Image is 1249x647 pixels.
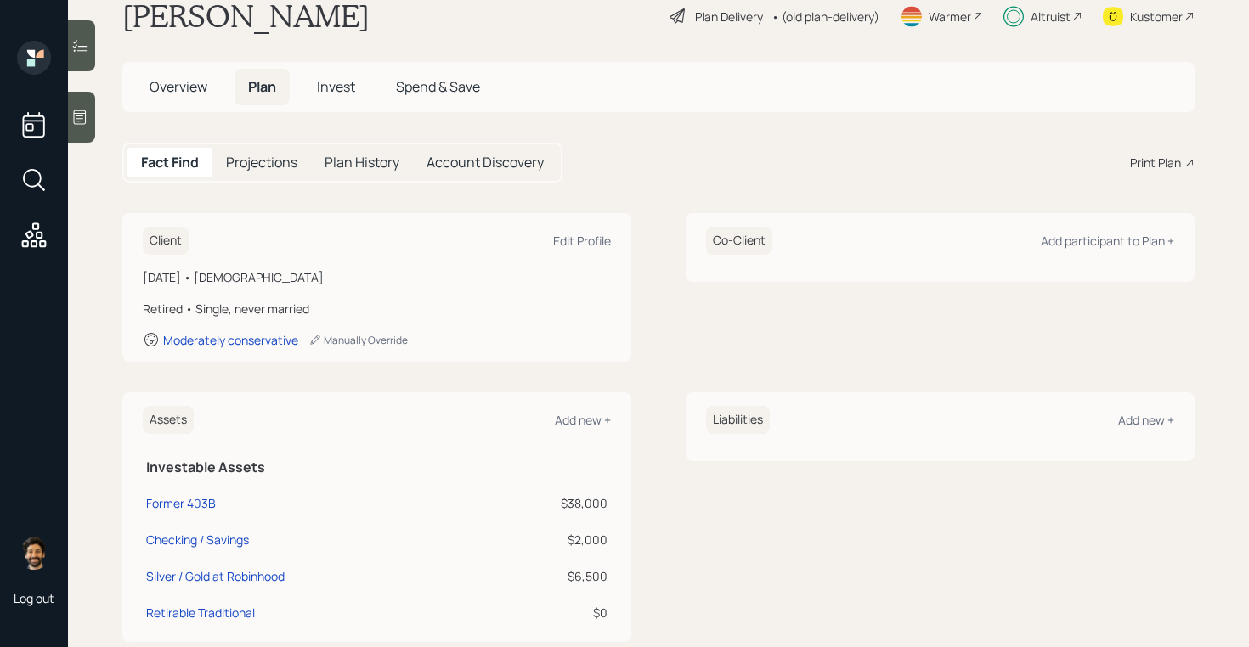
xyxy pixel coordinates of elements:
div: Moderately conservative [163,332,298,348]
h5: Plan History [325,155,399,171]
div: [DATE] • [DEMOGRAPHIC_DATA] [143,268,611,286]
div: Warmer [929,8,971,25]
div: Retired • Single, never married [143,300,611,318]
h5: Projections [226,155,297,171]
h6: Assets [143,406,194,434]
div: Former 403B [146,494,216,512]
div: $0 [489,604,608,622]
h6: Client [143,227,189,255]
img: eric-schwartz-headshot.png [17,536,51,570]
div: Kustomer [1130,8,1183,25]
div: Log out [14,590,54,606]
div: Checking / Savings [146,531,249,549]
span: Invest [317,77,355,96]
h5: Investable Assets [146,459,608,475]
h5: Fact Find [141,155,199,171]
div: $6,500 [489,567,608,585]
div: Manually Override [308,333,408,347]
div: $38,000 [489,494,608,512]
div: $2,000 [489,531,608,549]
div: Add participant to Plan + [1041,233,1174,249]
div: Add new + [555,412,611,428]
div: Retirable Traditional [146,604,255,622]
h5: Account Discovery [427,155,544,171]
div: Plan Delivery [695,8,763,25]
div: Altruist [1031,8,1071,25]
div: Silver / Gold at Robinhood [146,567,285,585]
span: Overview [150,77,207,96]
span: Spend & Save [396,77,480,96]
h6: Liabilities [706,406,770,434]
div: Print Plan [1130,154,1181,172]
div: Edit Profile [553,233,611,249]
span: Plan [248,77,276,96]
h6: Co-Client [706,227,772,255]
div: • (old plan-delivery) [771,8,879,25]
div: Add new + [1118,412,1174,428]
